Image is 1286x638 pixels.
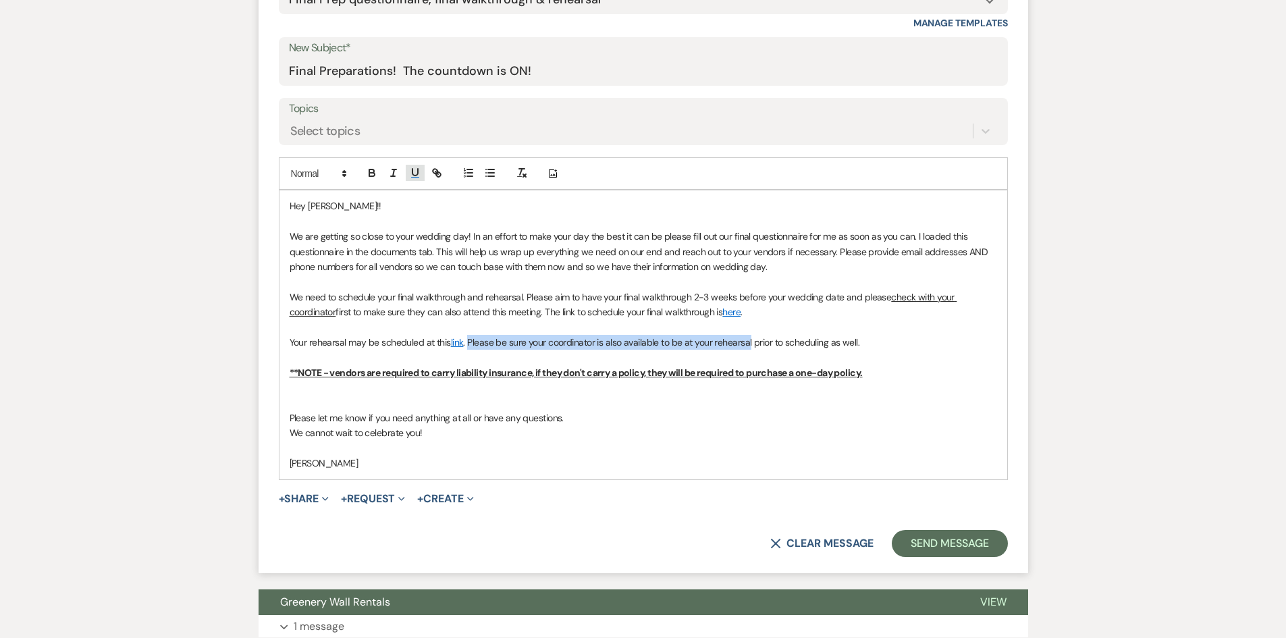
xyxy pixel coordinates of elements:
p: We need to schedule your final walkthrough and rehearsal. Please aim to have your final walkthrou... [290,290,997,320]
a: Manage Templates [913,17,1008,29]
span: Greenery Wall Rentals [280,595,390,609]
label: Topics [289,99,998,119]
div: Select topics [290,122,360,140]
p: 1 message [294,618,344,635]
u: **NOTE - vendors are required to carry liability insurance, if they don't carry a policy, they wi... [290,367,863,379]
button: Create [417,494,473,504]
p: Please let me know if you need anything at all or have any questions. [290,410,997,425]
span: + [279,494,285,504]
p: We cannot wait to celebrate you! [290,425,997,440]
button: Clear message [770,538,873,549]
button: 1 message [259,615,1028,638]
button: Greenery Wall Rentals [259,589,959,615]
span: + [417,494,423,504]
p: Hey [PERSON_NAME]!! [290,198,997,213]
p: We are getting so close to your wedding day! In an effort to make your day the best it can be ple... [290,229,997,274]
p: Your rehearsal may be scheduled at this . Please be sure your coordinator is also available to be... [290,335,997,350]
label: New Subject* [289,38,998,58]
p: [PERSON_NAME] [290,456,997,471]
button: Share [279,494,329,504]
span: View [980,595,1007,609]
span: + [341,494,347,504]
button: View [959,589,1028,615]
button: Send Message [892,530,1007,557]
button: Request [341,494,405,504]
a: link [451,336,464,348]
a: here [722,306,741,318]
